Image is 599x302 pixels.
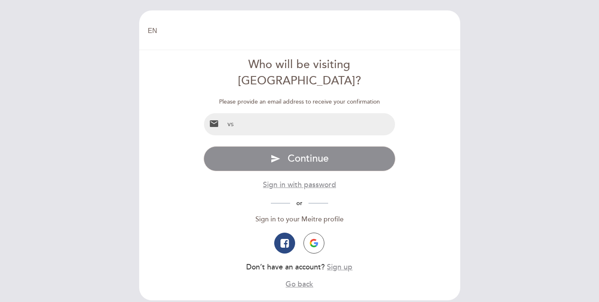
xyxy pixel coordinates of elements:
[224,113,395,135] input: Email
[209,119,219,129] i: email
[204,98,395,106] div: Please provide an email address to receive your confirmation
[246,263,325,272] span: Don’t have an account?
[310,239,318,247] img: icon-google.png
[288,152,329,165] span: Continue
[290,200,308,207] span: or
[327,262,352,272] button: Sign up
[204,146,395,171] button: send Continue
[263,180,336,190] button: Sign in with password
[285,279,313,289] button: Go back
[270,154,280,164] i: send
[204,57,395,89] div: Who will be visiting [GEOGRAPHIC_DATA]?
[204,215,395,224] div: Sign in to your Meitre profile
